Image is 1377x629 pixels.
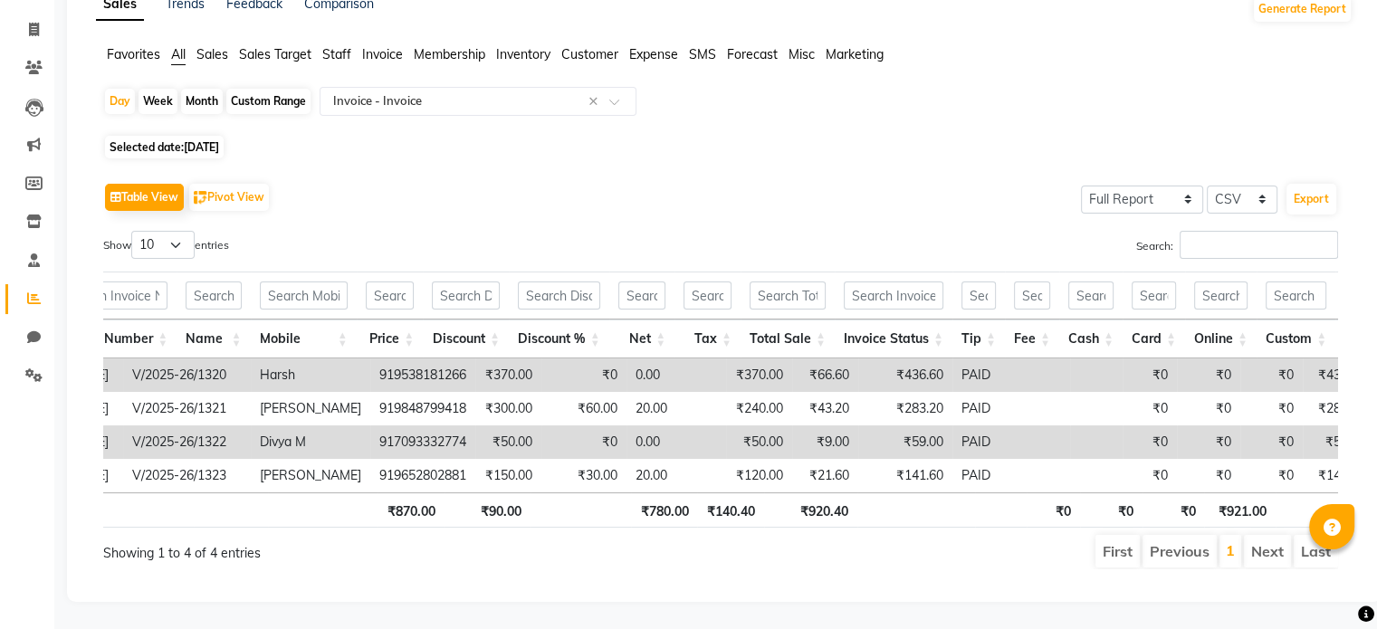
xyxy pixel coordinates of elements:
[1059,319,1123,358] th: Cash: activate to sort column ascending
[1276,492,1354,528] th: ₹0
[475,358,541,392] td: ₹370.00
[1123,358,1177,392] td: ₹0
[518,281,600,310] input: Search Discount %
[689,46,716,62] span: SMS
[251,358,370,392] td: Harsh
[1286,184,1336,214] button: Export
[189,184,269,211] button: Pivot View
[1068,281,1114,310] input: Search Cash
[835,319,952,358] th: Invoice Status: activate to sort column ascending
[541,459,626,492] td: ₹30.00
[629,46,678,62] span: Expense
[103,533,602,563] div: Showing 1 to 4 of 4 entries
[103,231,229,259] label: Show entries
[475,425,541,459] td: ₹50.00
[674,319,741,358] th: Tax: activate to sort column ascending
[496,46,550,62] span: Inventory
[952,392,1070,425] td: PAID
[370,358,475,392] td: 919538181266
[1257,319,1335,358] th: Custom: activate to sort column ascending
[251,392,370,425] td: [PERSON_NAME]
[609,319,675,358] th: Net: activate to sort column ascending
[1123,459,1177,492] td: ₹0
[792,459,858,492] td: ₹21.60
[588,92,604,111] span: Clear all
[432,281,500,310] input: Search Discount
[123,358,251,392] td: V/2025-26/1320
[322,46,351,62] span: Staff
[541,358,626,392] td: ₹0
[1014,281,1050,310] input: Search Fee
[727,46,778,62] span: Forecast
[1177,459,1240,492] td: ₹0
[1123,319,1185,358] th: Card: activate to sort column ascending
[858,392,952,425] td: ₹283.20
[1204,492,1276,528] th: ₹921.00
[541,425,626,459] td: ₹0
[618,281,666,310] input: Search Net
[952,319,1005,358] th: Tip: activate to sort column ascending
[826,46,884,62] span: Marketing
[1194,281,1248,310] input: Search Online
[49,319,177,358] th: Invoice Number: activate to sort column ascending
[123,459,251,492] td: V/2025-26/1323
[858,425,952,459] td: ₹59.00
[423,319,509,358] th: Discount: activate to sort column ascending
[445,492,531,528] th: ₹90.00
[475,392,541,425] td: ₹300.00
[186,281,241,310] input: Search Name
[1143,492,1204,528] th: ₹0
[1005,319,1059,358] th: Fee: activate to sort column ascending
[239,46,311,62] span: Sales Target
[1132,281,1176,310] input: Search Card
[626,358,726,392] td: 0.00
[1080,492,1143,528] th: ₹0
[844,281,943,310] input: Search Invoice Status
[378,492,445,528] th: ₹870.00
[789,46,815,62] span: Misc
[1180,231,1338,259] input: Search:
[1123,392,1177,425] td: ₹0
[1240,425,1303,459] td: ₹0
[1177,425,1240,459] td: ₹0
[1185,319,1257,358] th: Online: activate to sort column ascending
[194,191,207,205] img: pivot.png
[171,46,186,62] span: All
[139,89,177,114] div: Week
[414,46,485,62] span: Membership
[1303,358,1374,392] td: ₹437.00
[858,459,952,492] td: ₹141.60
[105,136,224,158] span: Selected date:
[1027,492,1080,528] th: ₹0
[58,281,167,310] input: Search Invoice Number
[475,459,541,492] td: ₹150.00
[961,281,996,310] input: Search Tip
[184,140,219,154] span: [DATE]
[1136,231,1338,259] label: Search:
[509,319,609,358] th: Discount %: activate to sort column ascending
[764,492,856,528] th: ₹920.40
[626,459,726,492] td: 20.00
[1226,541,1235,559] a: 1
[741,319,835,358] th: Total Sale: activate to sort column ascending
[370,425,475,459] td: 917093332774
[726,425,792,459] td: ₹50.00
[952,425,1070,459] td: PAID
[181,89,223,114] div: Month
[626,425,726,459] td: 0.00
[251,459,370,492] td: [PERSON_NAME]
[858,358,952,392] td: ₹436.60
[362,46,403,62] span: Invoice
[251,319,357,358] th: Mobile: activate to sort column ascending
[726,392,792,425] td: ₹240.00
[1303,392,1374,425] td: ₹283.00
[541,392,626,425] td: ₹60.00
[952,358,1070,392] td: PAID
[750,281,826,310] input: Search Total Sale
[357,319,423,358] th: Price: activate to sort column ascending
[726,459,792,492] td: ₹120.00
[370,392,475,425] td: 919848799418
[792,425,858,459] td: ₹9.00
[1177,358,1240,392] td: ₹0
[1240,459,1303,492] td: ₹0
